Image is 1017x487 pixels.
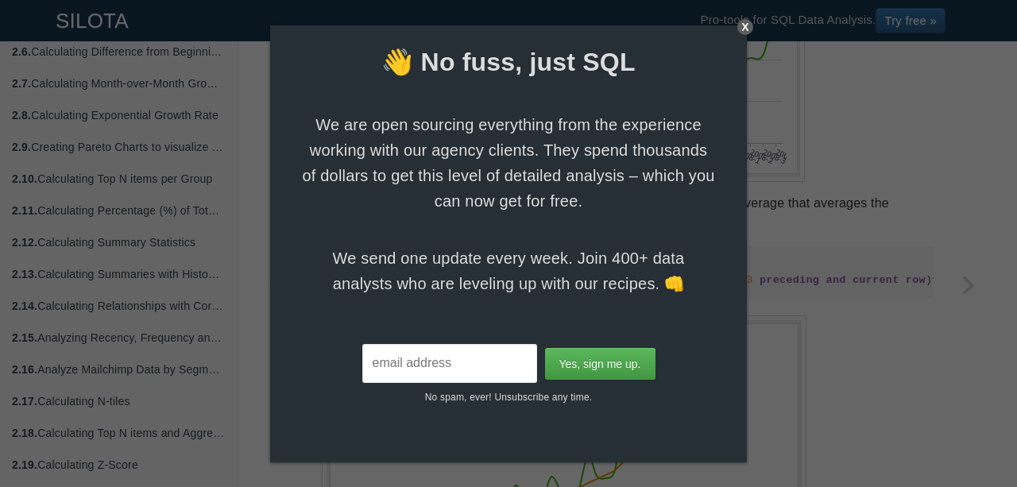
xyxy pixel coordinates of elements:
span: We send one update every week. Join 400+ data analysts who are leveling up with our recipes. 👊 [302,245,715,296]
div: X [737,19,753,35]
input: email address [362,344,537,383]
iframe: Drift Widget Chat Controller [938,408,998,468]
input: Yes, sign me up. [545,348,655,380]
span: We are open sourcing everything from the experience working with our agency clients. They spend t... [302,112,715,214]
p: No spam, ever! Unsubscribe any time. [270,383,747,404]
span: 👋 No fuss, just SQL [270,44,747,81]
